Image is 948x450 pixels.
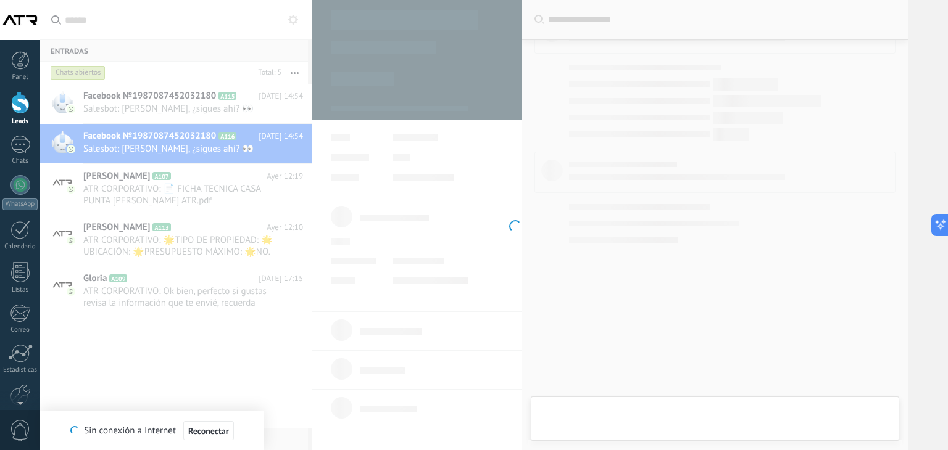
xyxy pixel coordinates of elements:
div: WhatsApp [2,198,38,210]
button: Reconectar [183,421,234,441]
div: Leads [2,118,38,126]
div: Panel [2,73,38,81]
div: Sin conexión a Internet [70,420,233,441]
div: Listas [2,286,38,294]
div: Calendario [2,243,38,251]
div: Correo [2,326,38,334]
div: Estadísticas [2,366,38,374]
span: Reconectar [188,427,229,435]
div: Chats [2,157,38,165]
